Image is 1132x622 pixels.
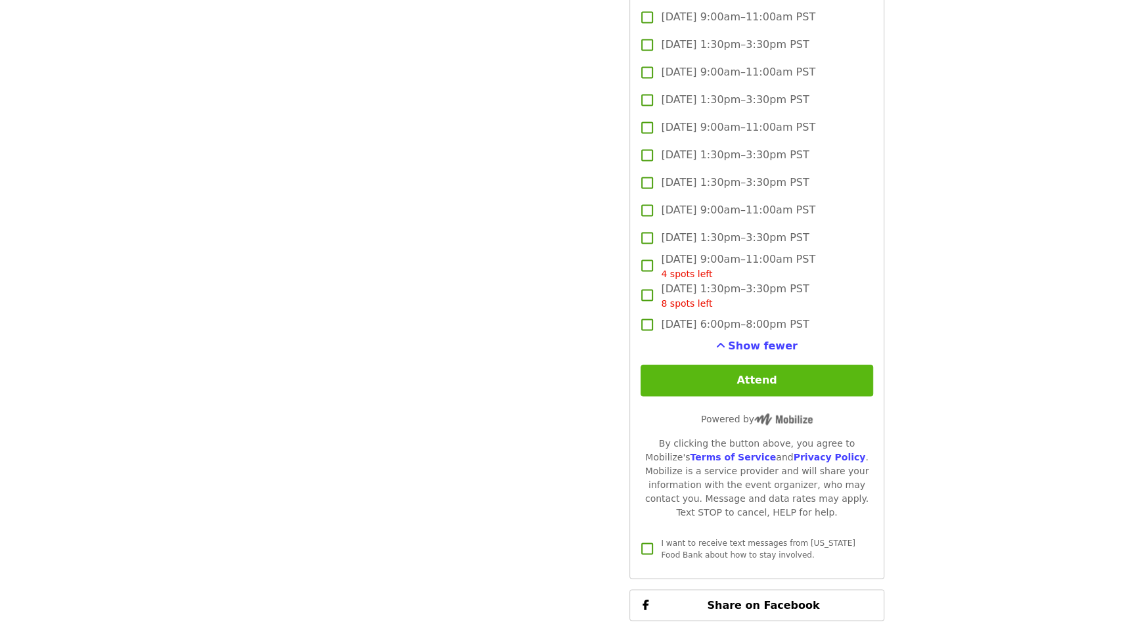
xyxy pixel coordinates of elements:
[661,64,815,80] span: [DATE] 9:00am–11:00am PST
[661,281,809,311] span: [DATE] 1:30pm–3:30pm PST
[661,175,809,190] span: [DATE] 1:30pm–3:30pm PST
[629,589,884,621] button: Share on Facebook
[641,365,872,396] button: Attend
[793,451,865,462] a: Privacy Policy
[754,413,813,425] img: Powered by Mobilize
[661,37,809,53] span: [DATE] 1:30pm–3:30pm PST
[661,298,712,309] span: 8 spots left
[707,598,819,611] span: Share on Facebook
[690,451,776,462] a: Terms of Service
[661,252,815,281] span: [DATE] 9:00am–11:00am PST
[701,413,813,424] span: Powered by
[661,92,809,108] span: [DATE] 1:30pm–3:30pm PST
[661,120,815,135] span: [DATE] 9:00am–11:00am PST
[661,9,815,25] span: [DATE] 9:00am–11:00am PST
[728,340,798,352] span: Show fewer
[661,147,809,163] span: [DATE] 1:30pm–3:30pm PST
[641,436,872,519] div: By clicking the button above, you agree to Mobilize's and . Mobilize is a service provider and wi...
[661,202,815,218] span: [DATE] 9:00am–11:00am PST
[661,317,809,332] span: [DATE] 6:00pm–8:00pm PST
[661,269,712,279] span: 4 spots left
[661,538,855,559] span: I want to receive text messages from [US_STATE] Food Bank about how to stay involved.
[716,338,798,354] button: See more timeslots
[661,230,809,246] span: [DATE] 1:30pm–3:30pm PST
